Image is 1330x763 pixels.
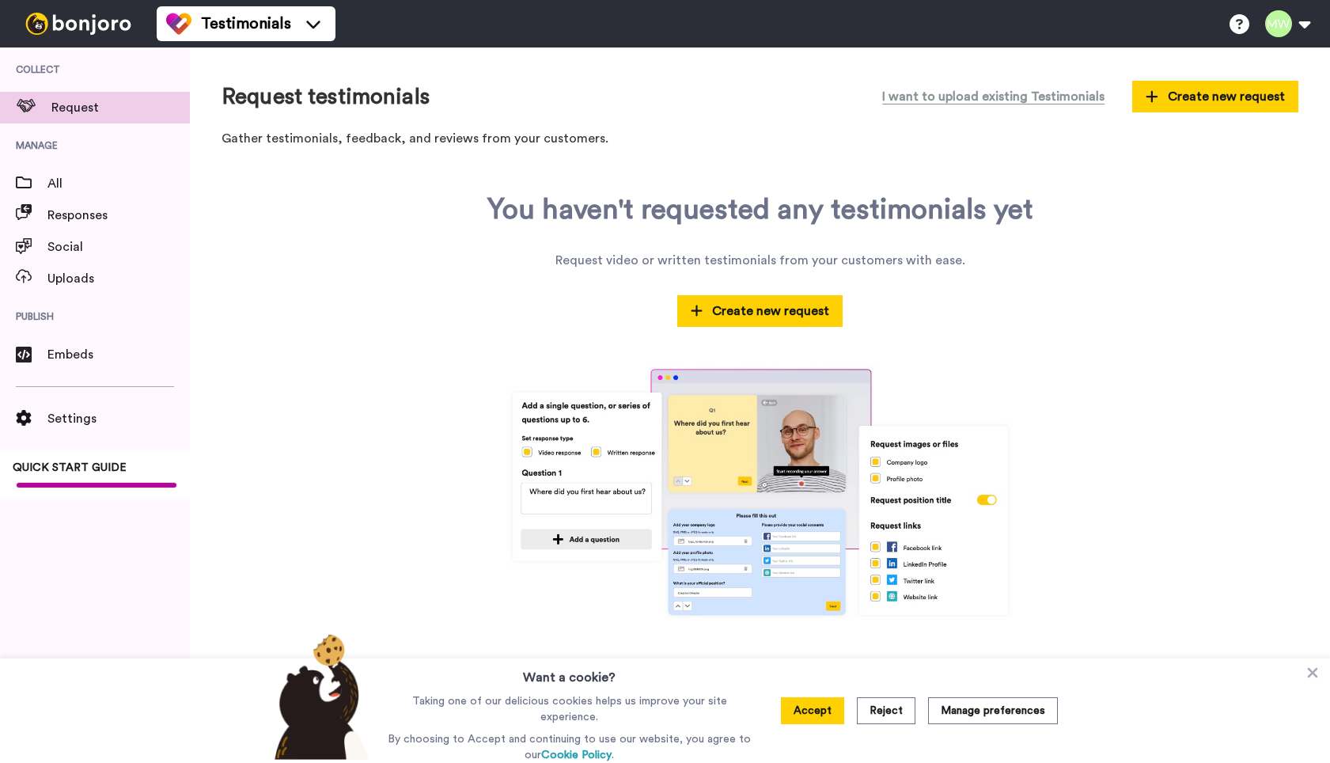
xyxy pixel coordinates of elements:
div: You haven't requested any testimonials yet [487,194,1033,226]
button: Manage preferences [928,697,1058,724]
img: tm-color.svg [166,11,191,36]
span: I want to upload existing Testimonials [882,87,1105,106]
p: Taking one of our delicious cookies helps us improve your site experience. [384,693,755,725]
button: Create new request [677,295,843,327]
span: Testimonials [201,13,291,35]
a: Cookie Policy [541,750,612,761]
span: Social [47,237,190,256]
p: By choosing to Accept and continuing to use our website, you agree to our . [384,731,755,763]
button: Create new request [1132,81,1298,112]
h1: Request testimonials [222,85,430,109]
span: Create new request [691,302,830,321]
span: Settings [47,409,190,428]
span: Embeds [47,345,190,364]
span: Responses [47,206,190,225]
span: Request [51,98,190,117]
button: Reject [857,697,915,724]
span: QUICK START GUIDE [13,462,127,473]
button: Accept [781,697,844,724]
img: bj-logo-header-white.svg [19,13,138,35]
img: tm-lp.jpg [505,365,1016,620]
button: I want to upload existing Testimonials [870,79,1116,114]
h3: Want a cookie? [523,659,616,687]
span: Create new request [1146,87,1285,106]
img: bear-with-cookie.png [260,633,377,760]
span: Uploads [47,269,190,288]
span: All [47,174,190,193]
div: Request video or written testimonials from your customers with ease. [555,251,965,270]
p: Gather testimonials, feedback, and reviews from your customers. [222,130,1298,148]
